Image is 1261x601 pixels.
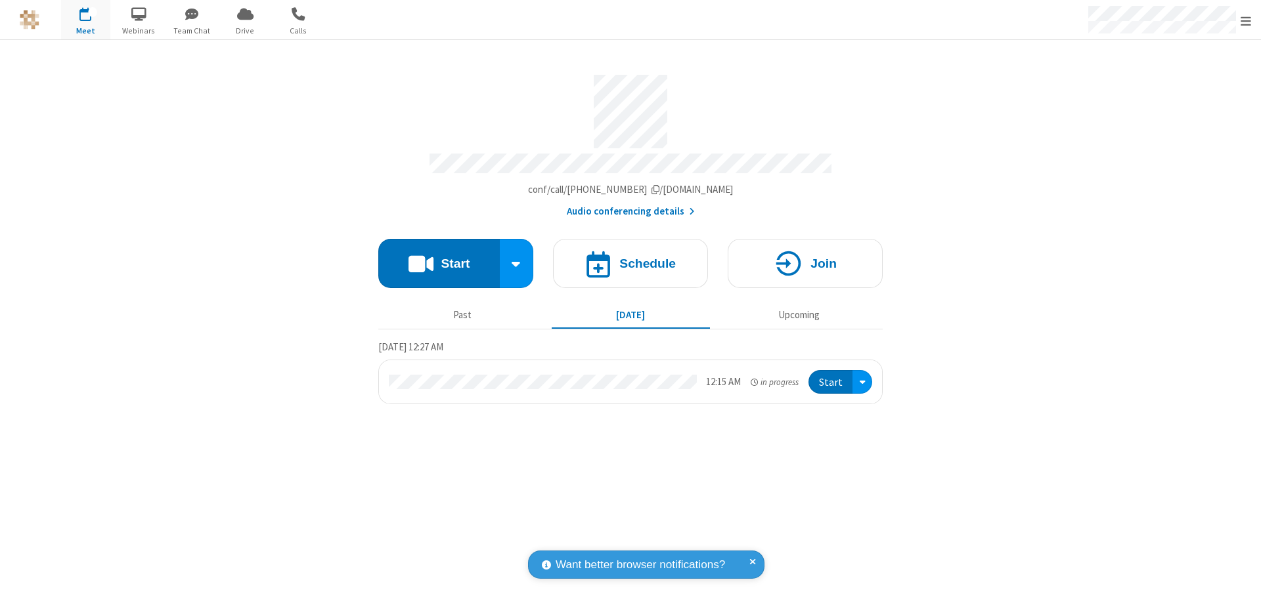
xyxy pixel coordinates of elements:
[556,556,725,573] span: Want better browser notifications?
[728,239,883,288] button: Join
[706,375,741,390] div: 12:15 AM
[852,370,872,394] div: Open menu
[378,65,883,219] section: Account details
[378,341,443,353] span: [DATE] 12:27 AM
[619,257,676,270] h4: Schedule
[221,25,270,37] span: Drive
[384,302,542,327] button: Past
[61,25,110,37] span: Meet
[167,25,217,37] span: Team Chat
[378,239,500,288] button: Start
[20,10,39,30] img: QA Selenium DO NOT DELETE OR CHANGE
[751,376,799,388] em: in progress
[567,204,695,219] button: Audio conferencing details
[720,302,878,327] button: Upcoming
[114,25,164,37] span: Webinars
[528,183,734,196] span: Copy my meeting room link
[378,339,883,405] section: Today's Meetings
[552,302,710,327] button: [DATE]
[810,257,837,270] h4: Join
[441,257,470,270] h4: Start
[528,182,734,197] button: Copy my meeting room linkCopy my meeting room link
[553,239,708,288] button: Schedule
[808,370,852,394] button: Start
[500,239,534,288] div: Start conference options
[89,7,97,17] div: 1
[274,25,323,37] span: Calls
